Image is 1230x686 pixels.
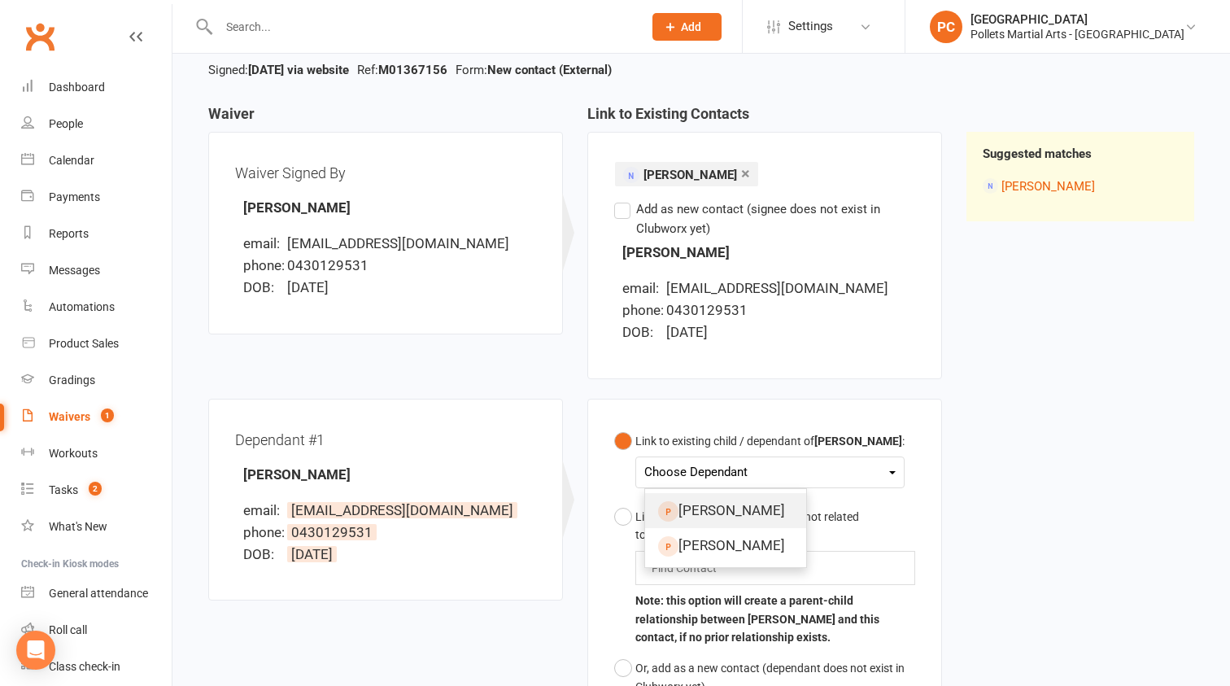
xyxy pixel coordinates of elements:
button: Link to an existing contact that is not related to[PERSON_NAME]:Note: this option will create a p... [614,501,915,653]
a: Roll call [21,612,172,649]
div: People [49,117,83,130]
div: email: [243,500,284,522]
div: email: [243,233,284,255]
span: [EMAIL_ADDRESS][DOMAIN_NAME] [666,280,888,296]
div: Gradings [49,374,95,387]
div: Choose Dependant [644,461,896,483]
div: Product Sales [49,337,119,350]
span: [PERSON_NAME] [643,168,737,182]
div: Waiver Signed By [235,159,536,187]
a: Class kiosk mode [21,649,172,685]
h3: Link to Existing Contacts [587,106,942,132]
strong: Suggested matches [983,146,1092,161]
div: Dependant #1 [235,426,536,454]
a: What's New [21,509,172,545]
li: Signed: [204,60,353,80]
div: Waivers [49,410,90,423]
a: Calendar [21,142,172,179]
div: Roll call [49,623,87,636]
strong: [PERSON_NAME] [622,244,730,260]
div: Pollets Martial Arts - [GEOGRAPHIC_DATA] [970,27,1184,42]
strong: [PERSON_NAME] [243,199,351,216]
div: [GEOGRAPHIC_DATA] [970,12,1184,27]
a: Product Sales [21,326,172,362]
div: DOB: [622,321,663,343]
b: [PERSON_NAME] [814,435,902,448]
div: phone: [243,255,284,277]
span: [DATE] [287,546,337,562]
div: Dashboard [49,81,105,94]
button: Link to existing child / dependant of[PERSON_NAME]:Choose Dependant[PERSON_NAME][PERSON_NAME] [614,426,905,501]
div: What's New [49,520,107,533]
span: [EMAIL_ADDRESS][DOMAIN_NAME] [287,235,509,251]
input: Search... [214,15,631,38]
div: phone: [622,299,663,321]
a: Messages [21,252,172,289]
div: DOB: [243,277,284,299]
div: Open Intercom Messenger [16,631,55,670]
b: Note: this option will create a parent-child relationship between [PERSON_NAME] and this contact,... [635,594,879,644]
span: 0430129531 [287,524,377,540]
a: Waivers 1 [21,399,172,435]
div: Class check-in [49,660,120,673]
li: Form: [451,60,616,80]
div: phone: [243,522,284,544]
a: Clubworx [20,16,60,57]
div: Workouts [49,447,98,460]
strong: [DATE] via website [248,63,349,77]
span: 0430129531 [666,302,748,318]
a: Tasks 2 [21,472,172,509]
a: [PERSON_NAME] [645,528,806,563]
span: [EMAIL_ADDRESS][DOMAIN_NAME] [287,502,517,518]
span: 2 [89,482,102,496]
a: General attendance kiosk mode [21,575,172,612]
li: Ref: [353,60,451,80]
div: Messages [49,264,100,277]
div: Tasks [49,483,78,496]
span: 0430129531 [287,257,369,273]
a: × [741,160,750,186]
button: Add [652,13,722,41]
div: Automations [49,300,115,313]
strong: M01367156 [378,63,447,77]
span: Settings [788,8,833,45]
a: Gradings [21,362,172,399]
div: Calendar [49,154,94,167]
div: DOB: [243,544,284,566]
a: [PERSON_NAME] [1001,179,1095,194]
div: Link to existing child / dependant of : [635,432,905,450]
div: email: [622,277,663,299]
div: Payments [49,190,100,203]
span: [DATE] [287,279,329,295]
strong: New contact (External) [487,63,612,77]
span: Add [681,20,701,33]
div: General attendance [49,587,148,600]
a: People [21,106,172,142]
span: [DATE] [666,324,708,340]
label: Add as new contact (signee does not exist in Clubworx yet) [614,199,915,238]
strong: [PERSON_NAME] [243,466,351,483]
a: [PERSON_NAME] [645,493,806,528]
h3: Waiver [208,106,563,132]
a: Workouts [21,435,172,472]
span: 1 [101,409,114,422]
div: Link to an existing contact that is not related to : [635,508,915,544]
a: Reports [21,216,172,252]
a: Payments [21,179,172,216]
div: Reports [49,227,89,240]
div: PC [930,11,962,43]
a: Automations [21,289,172,326]
a: Dashboard [21,69,172,106]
